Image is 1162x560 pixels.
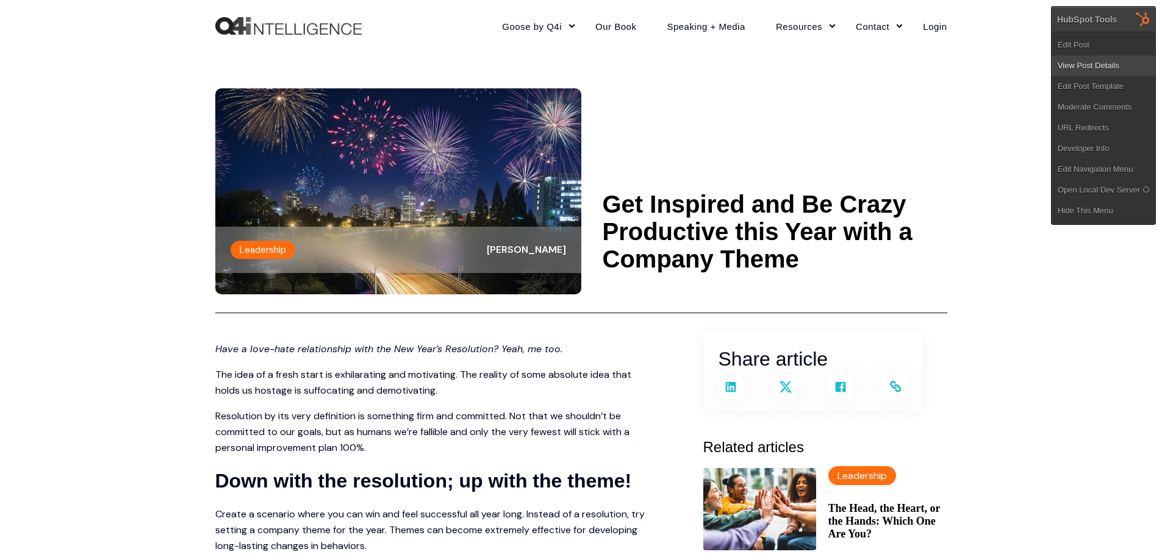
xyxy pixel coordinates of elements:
[231,241,295,259] label: Leadership
[1130,6,1156,32] img: HubSpot Tools Menu Toggle
[215,17,362,35] img: Q4intelligence, LLC logo
[215,17,362,35] a: Back to Home
[828,375,853,399] a: Share on Facebook
[703,468,816,550] img: A group of individuals in a team giving each other a high five
[215,408,655,456] p: Resolution by its very definition is something firm and committed. Not that we shouldn’t be commi...
[703,436,947,459] h3: Related articles
[215,506,655,554] p: Create a scenario where you can win and feel successful all year long. Instead of a resolution, t...
[215,367,655,399] p: The idea of a fresh start is exhilarating and motivating. The reality of some absolute idea that ...
[1052,35,1155,55] a: Edit Post
[1052,76,1155,97] a: Edit Post Template
[1057,14,1117,25] div: HubSpot Tools
[1052,200,1155,221] a: Hide This Menu
[828,466,896,485] label: Leadership
[719,344,908,375] h2: Share article
[883,375,908,399] a: Copy and share the link
[1052,97,1155,118] a: Moderate Comments
[1052,55,1155,76] a: View Post Details
[1052,118,1155,138] a: URL Redirects
[719,375,743,399] a: Share on LinkedIn
[215,470,632,492] strong: Down with the resolution; up with the theme!
[828,502,947,541] a: The Head, the Heart, or the Hands: Which One Are You?
[1052,138,1155,159] a: Developer Info
[487,243,566,256] span: [PERSON_NAME]
[215,342,562,355] em: Have a love-hate relationship with the New Year’s Resolution? Yeah, me too.
[1051,6,1156,225] div: HubSpot Tools Edit PostView Post DetailsEdit Post TemplateModerate CommentsURL RedirectsDeveloper...
[773,375,798,399] a: Share on X
[1052,180,1155,200] a: Open Local Dev Server
[603,191,947,273] h1: Get Inspired and Be Crazy Productive this Year with a Company Theme
[1052,159,1155,180] a: Edit Navigation Menu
